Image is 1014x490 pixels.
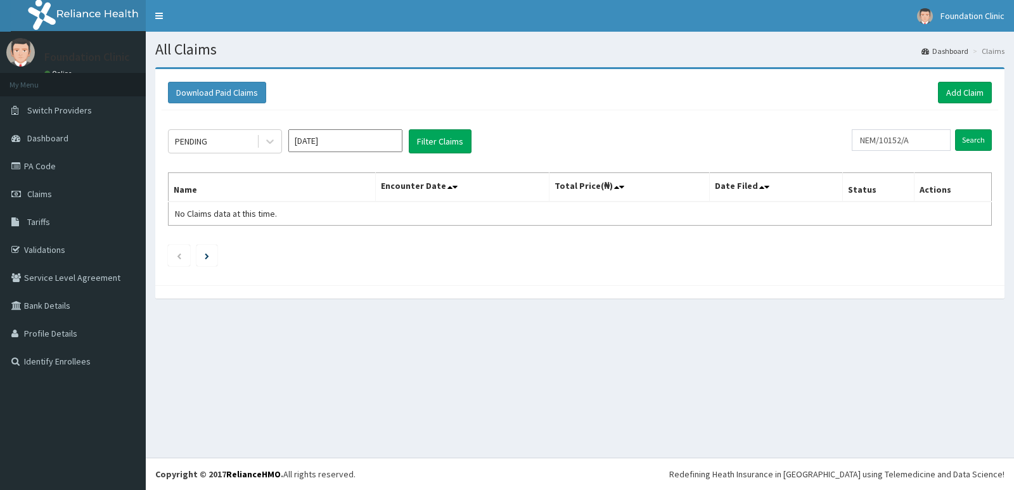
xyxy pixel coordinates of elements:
[710,173,843,202] th: Date Filed
[288,129,402,152] input: Select Month and Year
[938,82,992,103] a: Add Claim
[6,38,35,67] img: User Image
[27,132,68,144] span: Dashboard
[155,468,283,480] strong: Copyright © 2017 .
[842,173,914,202] th: Status
[175,135,207,148] div: PENDING
[940,10,1004,22] span: Foundation Clinic
[27,188,52,200] span: Claims
[852,129,951,151] input: Search by HMO ID
[146,458,1014,490] footer: All rights reserved.
[175,208,277,219] span: No Claims data at this time.
[914,173,991,202] th: Actions
[44,69,75,78] a: Online
[226,468,281,480] a: RelianceHMO
[917,8,933,24] img: User Image
[168,82,266,103] button: Download Paid Claims
[409,129,472,153] button: Filter Claims
[955,129,992,151] input: Search
[549,173,709,202] th: Total Price(₦)
[970,46,1004,56] li: Claims
[27,216,50,228] span: Tariffs
[176,250,182,261] a: Previous page
[27,105,92,116] span: Switch Providers
[44,51,130,63] p: Foundation Clinic
[205,250,209,261] a: Next page
[155,41,1004,58] h1: All Claims
[921,46,968,56] a: Dashboard
[169,173,376,202] th: Name
[669,468,1004,480] div: Redefining Heath Insurance in [GEOGRAPHIC_DATA] using Telemedicine and Data Science!
[376,173,549,202] th: Encounter Date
